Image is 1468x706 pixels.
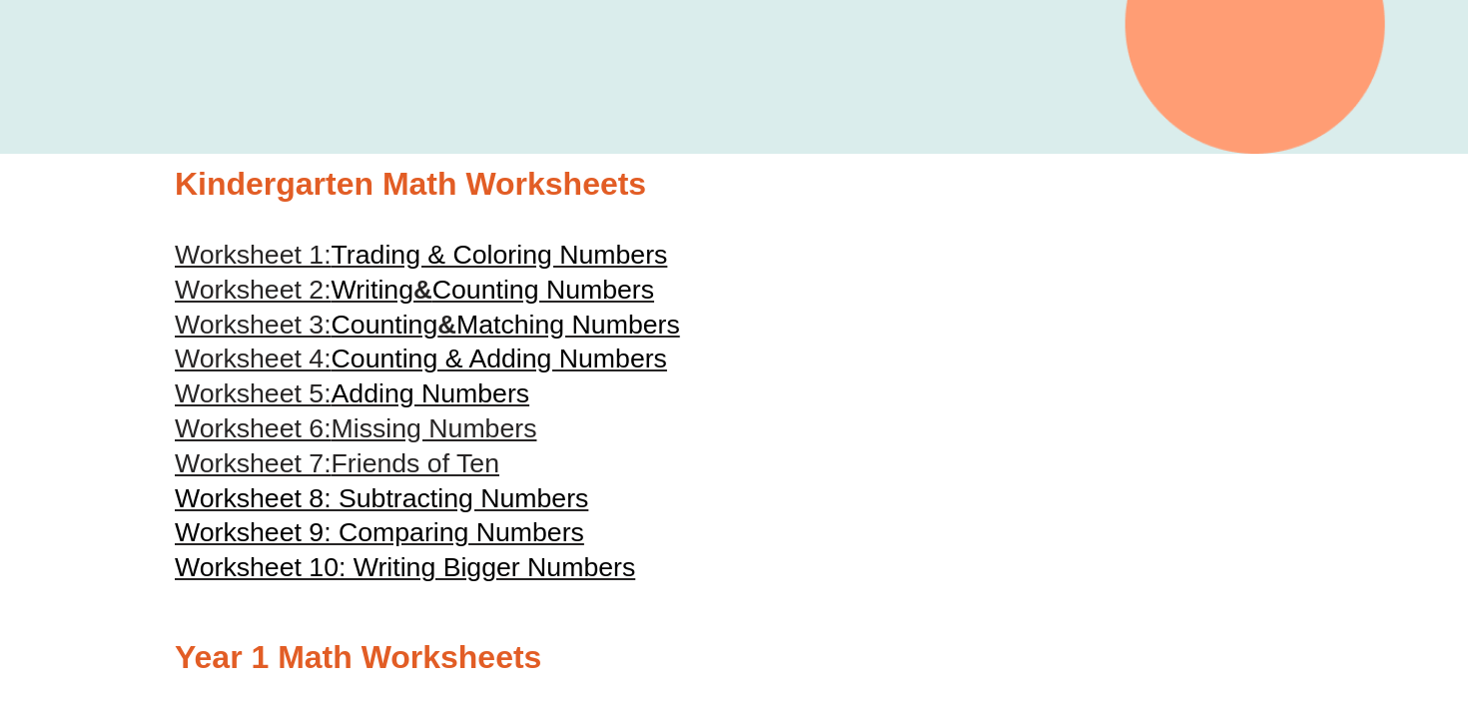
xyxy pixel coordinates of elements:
[175,275,332,305] span: Worksheet 2:
[175,240,332,270] span: Worksheet 1:
[432,275,654,305] span: Counting Numbers
[175,344,667,373] a: Worksheet 4:Counting & Adding Numbers
[175,483,588,513] a: Worksheet 8: Subtracting Numbers
[175,517,584,547] a: Worksheet 9: Comparing Numbers
[332,275,413,305] span: Writing
[175,448,499,478] a: Worksheet 7:Friends of Ten
[175,344,332,373] span: Worksheet 4:
[175,378,529,408] a: Worksheet 5:Adding Numbers
[175,310,332,340] span: Worksheet 3:
[175,552,635,582] a: Worksheet 10: Writing Bigger Numbers
[175,164,1293,206] h2: Kindergarten Math Worksheets
[175,413,536,443] a: Worksheet 6:Missing Numbers
[175,378,332,408] span: Worksheet 5:
[332,310,438,340] span: Counting
[175,637,1293,679] h2: Year 1 Math Worksheets
[332,378,530,408] span: Adding Numbers
[175,310,680,340] a: Worksheet 3:Counting&Matching Numbers
[332,413,537,443] span: Missing Numbers
[175,413,332,443] span: Worksheet 6:
[456,310,680,340] span: Matching Numbers
[175,275,654,305] a: Worksheet 2:Writing&Counting Numbers
[1125,480,1468,706] iframe: Chat Widget
[332,240,668,270] span: Trading & Coloring Numbers
[175,240,667,270] a: Worksheet 1:Trading & Coloring Numbers
[175,448,332,478] span: Worksheet 7:
[332,448,499,478] span: Friends of Ten
[332,344,667,373] span: Counting & Adding Numbers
